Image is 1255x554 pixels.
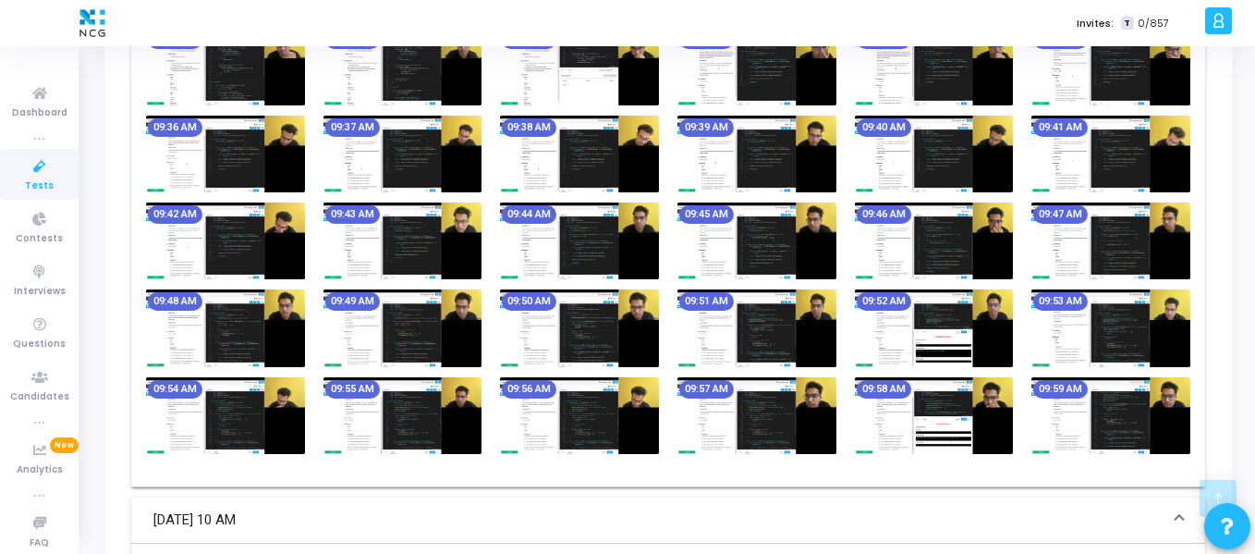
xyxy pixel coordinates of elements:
[679,118,734,137] mat-chip: 09:39 AM
[148,292,202,311] mat-chip: 09:48 AM
[857,292,911,311] mat-chip: 09:52 AM
[502,380,556,399] mat-chip: 09:56 AM
[13,337,66,352] span: Questions
[323,289,482,366] img: screenshot-1749010752833.jpeg
[857,118,911,137] mat-chip: 09:40 AM
[855,289,1014,366] img: screenshot-1749010932814.jpeg
[677,377,836,454] img: screenshot-1749011232928.jpeg
[1031,377,1190,454] img: screenshot-1749011352834.jpeg
[323,377,482,454] img: screenshot-1749011112878.jpeg
[148,205,202,224] mat-chip: 09:42 AM
[855,28,1014,105] img: screenshot-1749009852929.jpeg
[855,377,1014,454] img: screenshot-1749011292847.jpeg
[325,118,380,137] mat-chip: 09:37 AM
[146,377,305,454] img: screenshot-1749011052927.jpeg
[677,289,836,366] img: screenshot-1749010872841.jpeg
[1121,17,1133,31] span: T
[146,289,305,366] img: screenshot-1749010692923.jpeg
[679,380,734,399] mat-chip: 09:57 AM
[857,380,911,399] mat-chip: 09:58 AM
[1033,292,1088,311] mat-chip: 09:53 AM
[323,116,482,192] img: screenshot-1749010032926.jpeg
[1138,16,1169,31] span: 0/857
[855,116,1014,192] img: screenshot-1749010212923.jpeg
[146,116,305,192] img: screenshot-1749009972891.jpeg
[17,462,63,478] span: Analytics
[146,203,305,279] img: screenshot-1749010332536.jpeg
[16,231,63,247] span: Contests
[677,28,836,105] img: screenshot-1749009792928.jpeg
[1033,205,1088,224] mat-chip: 09:47 AM
[75,5,110,42] img: logo
[502,118,556,137] mat-chip: 09:38 AM
[500,116,659,192] img: screenshot-1749010092877.jpeg
[325,205,380,224] mat-chip: 09:43 AM
[500,377,659,454] img: screenshot-1749011172930.jpeg
[323,28,482,105] img: screenshot-1749009672926.jpeg
[12,105,67,121] span: Dashboard
[1031,116,1190,192] img: screenshot-1749010272836.jpeg
[1031,28,1190,105] img: screenshot-1749009912927.jpeg
[677,203,836,279] img: screenshot-1749010512897.jpeg
[500,28,659,105] img: screenshot-1749009732931.jpeg
[325,292,380,311] mat-chip: 09:49 AM
[500,203,659,279] img: screenshot-1749010452927.jpeg
[677,116,836,192] img: screenshot-1749010152861.jpeg
[679,292,734,311] mat-chip: 09:51 AM
[1077,16,1114,31] label: Invites:
[1031,203,1190,279] img: screenshot-1749010632929.jpeg
[1033,380,1088,399] mat-chip: 09:59 AM
[30,536,49,551] span: FAQ
[131,498,1205,544] mat-expansion-panel-header: [DATE] 10 AM
[323,203,482,279] img: screenshot-1749010392103.jpeg
[10,389,69,405] span: Candidates
[325,380,380,399] mat-chip: 09:55 AM
[148,118,202,137] mat-chip: 09:36 AM
[146,28,305,105] img: screenshot-1749009612924.jpeg
[25,179,54,194] span: Tests
[153,510,1161,531] mat-panel-title: [DATE] 10 AM
[855,203,1014,279] img: screenshot-1749010572923.jpeg
[500,289,659,366] img: screenshot-1749010812928.jpeg
[50,437,79,453] span: New
[857,205,911,224] mat-chip: 09:46 AM
[14,284,66,300] span: Interviews
[1031,289,1190,366] img: screenshot-1749010992925.jpeg
[148,380,202,399] mat-chip: 09:54 AM
[679,205,734,224] mat-chip: 09:45 AM
[502,292,556,311] mat-chip: 09:50 AM
[502,205,556,224] mat-chip: 09:44 AM
[1033,118,1088,137] mat-chip: 09:41 AM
